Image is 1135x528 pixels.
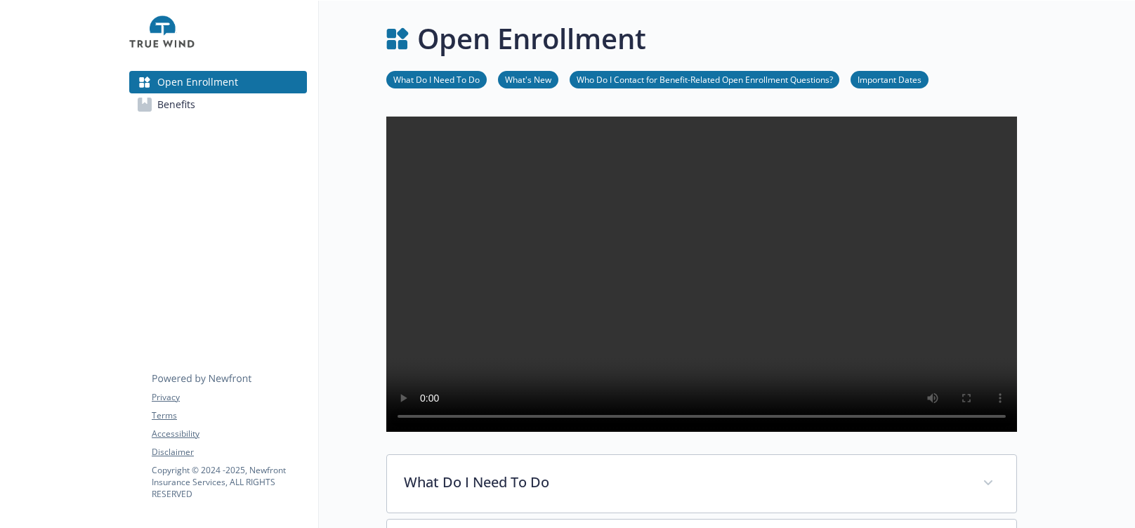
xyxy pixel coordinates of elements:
[152,409,306,422] a: Terms
[157,93,195,116] span: Benefits
[417,18,646,60] h1: Open Enrollment
[404,472,966,493] p: What Do I Need To Do
[157,71,238,93] span: Open Enrollment
[129,71,307,93] a: Open Enrollment
[152,446,306,458] a: Disclaimer
[152,428,306,440] a: Accessibility
[152,391,306,404] a: Privacy
[851,72,929,86] a: Important Dates
[570,72,839,86] a: Who Do I Contact for Benefit-Related Open Enrollment Questions?
[386,72,487,86] a: What Do I Need To Do
[387,455,1016,513] div: What Do I Need To Do
[152,464,306,500] p: Copyright © 2024 - 2025 , Newfront Insurance Services, ALL RIGHTS RESERVED
[129,93,307,116] a: Benefits
[498,72,558,86] a: What's New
